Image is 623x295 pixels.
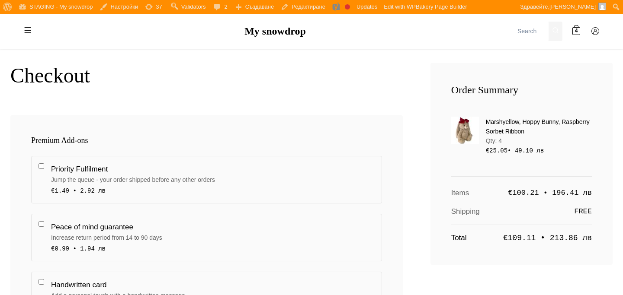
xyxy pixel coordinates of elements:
[51,163,375,175] div: Priority Fulfilment
[549,3,596,10] span: [PERSON_NAME]
[451,84,592,96] h3: Order Summary
[51,221,375,233] div: Peace of mind guarantee
[345,4,350,10] div: Focus keyphrase not set
[39,221,44,227] input: Peace of mind guarantee Increase return period from 14 to 90 days €0.99 • 1.94 лв
[51,279,375,291] div: Handwritten card
[39,163,44,169] input: Priority Fulfilment Jump the queue - your order shipped before any other orders €1.49 • 2.92 лв
[486,117,592,136] div: Marshyellow, Hoppy Bunny, Raspberry Sorbet Ribbon
[51,175,375,184] div: Jump the queue - your order shipped before any other orders
[514,22,549,41] input: Search
[51,233,375,242] div: Increase return period from 14 to 90 days
[574,206,592,217] span: FREE
[10,63,403,88] h1: Checkout
[451,187,469,199] span: Items
[244,25,306,37] a: My snowdrop
[508,187,592,199] span: €100.21 • 196.41 лв
[31,136,382,146] h3: Premium Add-ons
[486,147,507,154] span: 25.05
[486,146,592,155] div: • 49.10 лв
[451,206,480,217] span: Shipping
[451,232,467,244] span: Total
[51,244,375,254] div: €0.99 • 1.94 лв
[503,232,592,244] span: €109.11 • 213.86 лв
[575,27,578,35] span: 4
[39,279,44,285] input: Handwritten card Add a personal touch with a handwritten message €0.99 • 1.94 лв
[19,22,36,39] label: Toggle mobile menu
[486,147,489,154] span: €
[51,186,375,196] div: €1.49 • 2.92 лв
[568,22,585,40] a: 4
[486,136,592,146] div: Qty: 4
